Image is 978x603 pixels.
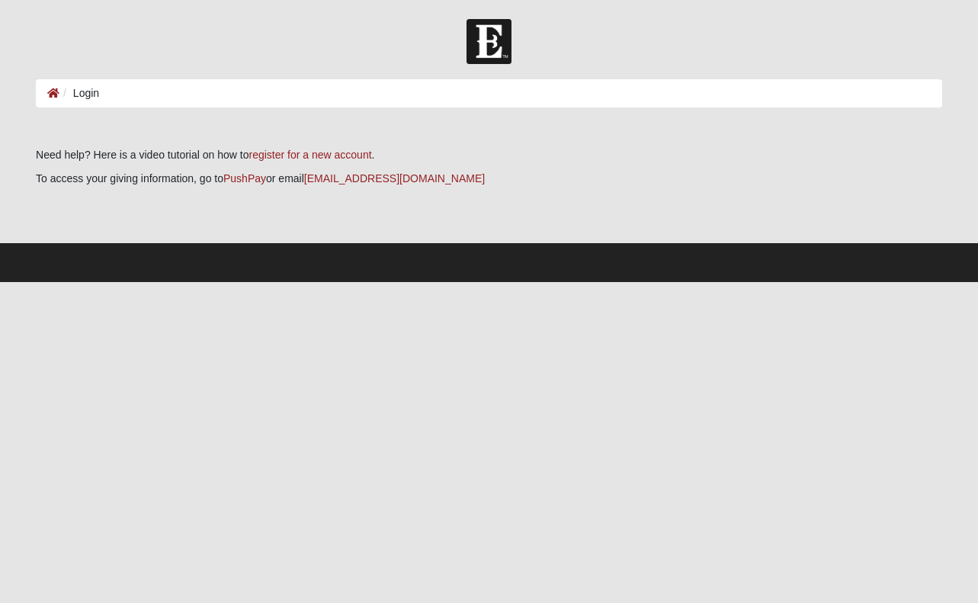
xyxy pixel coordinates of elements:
p: To access your giving information, go to or email [36,171,942,187]
a: register for a new account [249,149,371,161]
a: [EMAIL_ADDRESS][DOMAIN_NAME] [304,172,485,184]
a: PushPay [223,172,266,184]
img: Church of Eleven22 Logo [467,19,511,64]
p: Need help? Here is a video tutorial on how to . [36,147,942,163]
li: Login [59,85,99,101]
